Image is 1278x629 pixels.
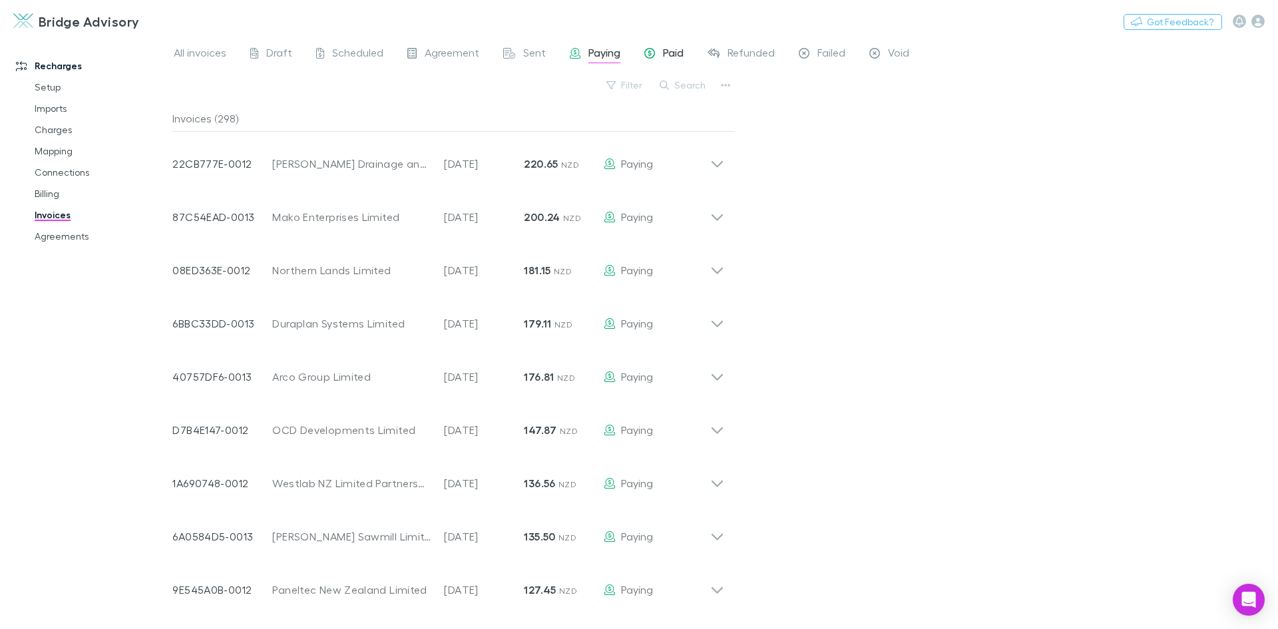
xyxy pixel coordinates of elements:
p: 08ED363E-0012 [172,262,272,278]
p: [DATE] [444,369,524,385]
span: Paying [621,370,653,383]
span: NZD [561,160,579,170]
span: Paying [621,530,653,542]
p: [DATE] [444,582,524,598]
div: 40757DF6-0013Arco Group Limited[DATE]176.81 NZDPaying [162,345,735,398]
p: 40757DF6-0013 [172,369,272,385]
div: Northern Lands Limited [272,262,431,278]
p: D7B4E147-0012 [172,422,272,438]
span: Paying [621,477,653,489]
p: 9E545A0B-0012 [172,582,272,598]
div: 9E545A0B-0012Paneltec New Zealand Limited[DATE]127.45 NZDPaying [162,558,735,611]
p: [DATE] [444,209,524,225]
div: 08ED363E-0012Northern Lands Limited[DATE]181.15 NZDPaying [162,238,735,292]
p: [DATE] [444,422,524,438]
strong: 127.45 [524,583,556,596]
strong: 147.87 [524,423,556,437]
strong: 136.56 [524,477,555,490]
span: Paying [588,46,620,63]
span: NZD [554,266,572,276]
p: [DATE] [444,475,524,491]
div: D7B4E147-0012OCD Developments Limited[DATE]147.87 NZDPaying [162,398,735,451]
span: NZD [558,479,576,489]
h3: Bridge Advisory [39,13,140,29]
p: [DATE] [444,315,524,331]
span: All invoices [174,46,226,63]
span: Scheduled [332,46,383,63]
span: Draft [266,46,292,63]
span: Void [888,46,909,63]
span: NZD [559,586,577,596]
span: Paying [621,423,653,436]
strong: 179.11 [524,317,551,330]
span: Paying [621,210,653,223]
div: [PERSON_NAME] Sawmill Limited [272,528,431,544]
span: Sent [523,46,546,63]
img: Bridge Advisory's Logo [13,13,33,29]
a: Billing [21,183,180,204]
strong: 200.24 [524,210,560,224]
a: Connections [21,162,180,183]
strong: 135.50 [524,530,555,543]
p: 1A690748-0012 [172,475,272,491]
span: NZD [554,319,572,329]
span: Paying [621,264,653,276]
a: Charges [21,119,180,140]
div: Westlab NZ Limited Partnership [272,475,431,491]
p: [DATE] [444,528,524,544]
span: Agreement [425,46,479,63]
div: [PERSON_NAME] Drainage and Earthworks Limited [272,156,431,172]
span: Refunded [728,46,775,63]
a: Mapping [21,140,180,162]
span: NZD [557,373,575,383]
div: 87C54EAD-0013Mako Enterprises Limited[DATE]200.24 NZDPaying [162,185,735,238]
div: Open Intercom Messenger [1233,584,1265,616]
p: 6A0584D5-0013 [172,528,272,544]
div: Duraplan Systems Limited [272,315,431,331]
button: Filter [600,77,650,93]
span: Paying [621,583,653,596]
div: OCD Developments Limited [272,422,431,438]
a: Setup [21,77,180,98]
strong: 176.81 [524,370,554,383]
a: Agreements [21,226,180,247]
div: 1A690748-0012Westlab NZ Limited Partnership[DATE]136.56 NZDPaying [162,451,735,505]
div: 6BBC33DD-0013Duraplan Systems Limited[DATE]179.11 NZDPaying [162,292,735,345]
span: Paid [663,46,684,63]
p: [DATE] [444,262,524,278]
a: Bridge Advisory [5,5,148,37]
a: Imports [21,98,180,119]
span: NZD [563,213,581,223]
p: 87C54EAD-0013 [172,209,272,225]
span: Paying [621,157,653,170]
div: Mako Enterprises Limited [272,209,431,225]
div: Paneltec New Zealand Limited [272,582,431,598]
p: [DATE] [444,156,524,172]
span: Failed [817,46,845,63]
span: NZD [558,532,576,542]
a: Recharges [3,55,180,77]
a: Invoices [21,204,180,226]
strong: 220.65 [524,157,558,170]
button: Search [653,77,714,93]
div: 6A0584D5-0013[PERSON_NAME] Sawmill Limited[DATE]135.50 NZDPaying [162,505,735,558]
p: 22CB777E-0012 [172,156,272,172]
div: 22CB777E-0012[PERSON_NAME] Drainage and Earthworks Limited[DATE]220.65 NZDPaying [162,132,735,185]
p: 6BBC33DD-0013 [172,315,272,331]
span: Paying [621,317,653,329]
span: NZD [560,426,578,436]
button: Got Feedback? [1124,14,1222,30]
strong: 181.15 [524,264,550,277]
div: Arco Group Limited [272,369,431,385]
